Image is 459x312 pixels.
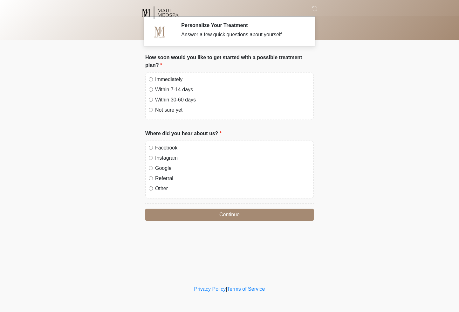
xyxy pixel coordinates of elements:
[139,5,181,21] img: Maui MedSpa Logo
[181,31,304,38] div: Answer a few quick questions about yourself
[155,106,310,114] label: Not sure yet
[155,96,310,104] label: Within 30-60 days
[155,175,310,182] label: Referral
[149,87,153,92] input: Within 7-14 days
[145,209,314,221] button: Continue
[155,164,310,172] label: Google
[149,186,153,191] input: Other
[155,154,310,162] label: Instagram
[155,86,310,94] label: Within 7-14 days
[149,156,153,160] input: Instagram
[150,22,169,41] img: Agent Avatar
[145,130,222,137] label: Where did you hear about us?
[149,166,153,170] input: Google
[149,98,153,102] input: Within 30-60 days
[149,176,153,180] input: Referral
[149,146,153,150] input: Facebook
[155,185,310,192] label: Other
[149,77,153,81] input: Immediately
[155,76,310,83] label: Immediately
[155,144,310,152] label: Facebook
[149,108,153,112] input: Not sure yet
[145,54,314,69] label: How soon would you like to get started with a possible treatment plan?
[194,286,226,292] a: Privacy Policy
[226,286,227,292] a: |
[227,286,265,292] a: Terms of Service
